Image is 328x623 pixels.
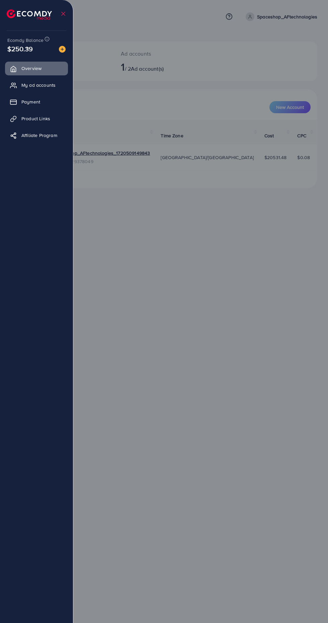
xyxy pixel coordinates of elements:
span: Ecomdy Balance [7,37,44,44]
span: Affiliate Program [21,132,57,139]
a: Product Links [5,112,68,125]
a: Overview [5,62,68,75]
img: image [59,46,66,53]
a: Payment [5,95,68,109]
span: Overview [21,65,42,72]
img: logo [7,9,52,20]
span: Payment [21,98,40,105]
span: Product Links [21,115,50,122]
span: My ad accounts [21,82,56,88]
span: $250.39 [7,44,33,54]
a: My ad accounts [5,78,68,92]
a: Affiliate Program [5,129,68,142]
